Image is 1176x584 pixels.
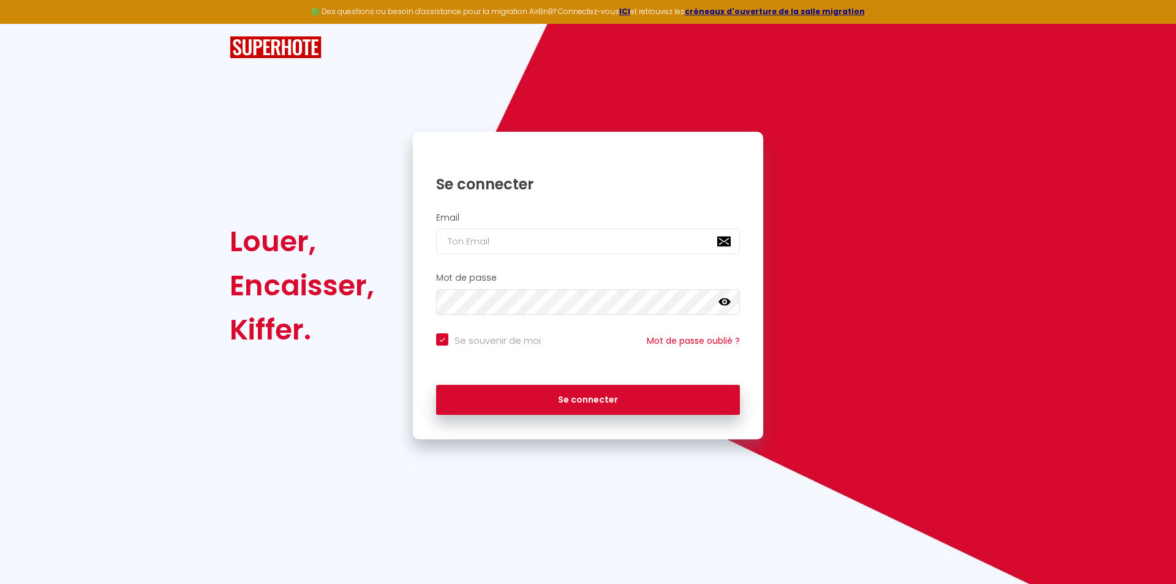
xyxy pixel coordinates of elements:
div: Kiffer. [230,308,374,352]
h2: Email [436,213,740,223]
img: SuperHote logo [230,36,322,59]
h2: Mot de passe [436,273,740,283]
a: créneaux d'ouverture de la salle migration [685,6,865,17]
a: Mot de passe oublié ? [647,335,740,347]
button: Se connecter [436,385,740,415]
div: Louer, [230,219,374,264]
h1: Se connecter [436,175,740,194]
a: ICI [619,6,630,17]
div: Encaisser, [230,264,374,308]
input: Ton Email [436,229,740,254]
